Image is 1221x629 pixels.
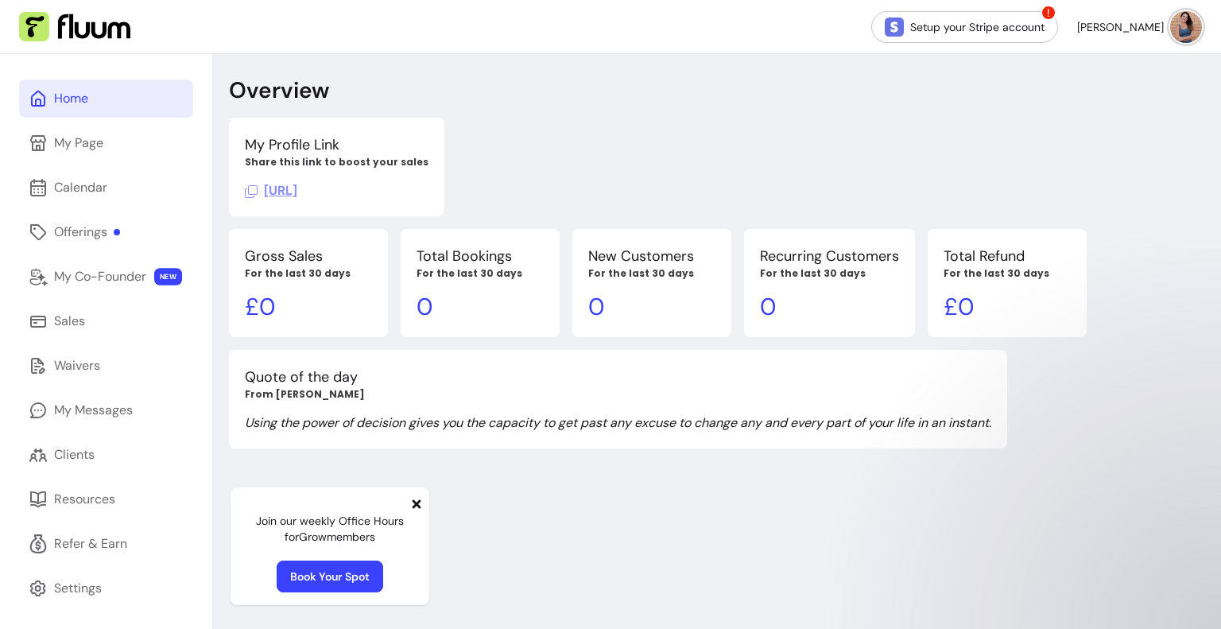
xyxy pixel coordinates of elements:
[19,391,193,429] a: My Messages
[19,480,193,518] a: Resources
[277,561,383,592] a: Book Your Spot
[944,245,1071,267] p: Total Refund
[1041,5,1056,21] span: !
[1077,19,1164,35] span: [PERSON_NAME]
[588,245,715,267] p: New Customers
[19,80,193,118] a: Home
[1151,511,1189,549] iframe: Intercom live chat
[588,293,715,321] p: 0
[54,490,115,509] div: Resources
[54,267,146,286] div: My Co-Founder
[19,124,193,162] a: My Page
[54,223,120,242] div: Offerings
[1170,11,1202,43] img: avatar
[245,156,428,169] p: Share this link to boost your sales
[54,401,133,420] div: My Messages
[417,293,544,321] p: 0
[19,213,193,251] a: Offerings
[245,134,428,156] p: My Profile Link
[417,267,544,280] p: For the last 30 days
[19,569,193,608] a: Settings
[19,302,193,340] a: Sales
[245,245,372,267] p: Gross Sales
[417,245,544,267] p: Total Bookings
[245,267,372,280] p: For the last 30 days
[871,11,1058,43] a: Setup your Stripe account
[1077,11,1202,43] button: avatar[PERSON_NAME]
[245,182,297,199] span: Click to copy
[245,293,372,321] p: £ 0
[54,89,88,108] div: Home
[19,12,130,42] img: Fluum Logo
[54,445,95,464] div: Clients
[588,267,715,280] p: For the last 30 days
[19,258,193,296] a: My Co-Founder NEW
[245,366,991,388] p: Quote of the day
[944,267,1071,280] p: For the last 30 days
[19,347,193,385] a: Waivers
[54,312,85,331] div: Sales
[54,356,100,375] div: Waivers
[19,525,193,563] a: Refer & Earn
[19,169,193,207] a: Calendar
[243,513,417,545] p: Join our weekly Office Hours for Grow members
[54,178,107,197] div: Calendar
[54,534,127,553] div: Refer & Earn
[245,414,991,433] p: Using the power of decision gives you the capacity to get past any excuse to change any and every...
[54,579,102,598] div: Settings
[245,388,991,401] p: From [PERSON_NAME]
[885,17,904,37] img: Stripe Icon
[229,76,329,105] p: Overview
[54,134,103,153] div: My Page
[760,267,899,280] p: For the last 30 days
[760,293,899,321] p: 0
[154,268,182,285] span: NEW
[895,411,1213,586] iframe: Intercom notifications message
[760,245,899,267] p: Recurring Customers
[944,293,1071,321] p: £ 0
[19,436,193,474] a: Clients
